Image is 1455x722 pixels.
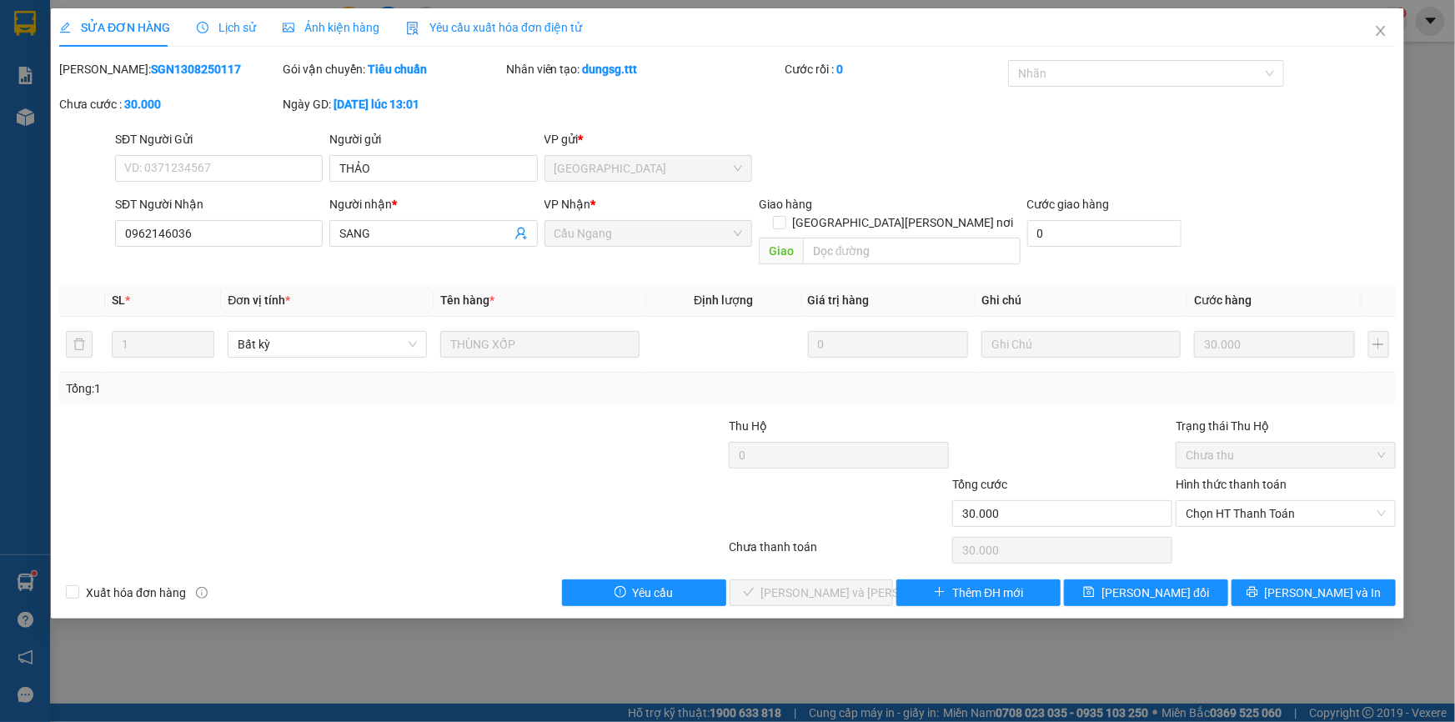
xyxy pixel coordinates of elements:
[694,293,753,307] span: Định lượng
[59,21,170,34] span: SỬA ĐƠN HÀNG
[583,63,638,76] b: dungsg.ttt
[554,156,742,181] span: Sài Gòn
[151,63,241,76] b: SGN1308250117
[59,95,279,113] div: Chưa cước :
[544,198,591,211] span: VP Nhận
[554,221,742,246] span: Cầu Ngang
[729,419,767,433] span: Thu Hộ
[896,579,1061,606] button: plusThêm ĐH mới
[197,21,256,34] span: Lịch sử
[1194,331,1355,358] input: 0
[615,586,626,599] span: exclamation-circle
[633,584,674,602] span: Yêu cầu
[803,238,1021,264] input: Dọc đường
[1265,584,1382,602] span: [PERSON_NAME] và In
[197,22,208,33] span: clock-circle
[514,227,528,240] span: user-add
[1374,24,1387,38] span: close
[59,22,71,33] span: edit
[283,95,503,113] div: Ngày GD:
[1083,586,1095,599] span: save
[785,60,1005,78] div: Cước rồi :
[730,579,894,606] button: check[PERSON_NAME] và [PERSON_NAME] hàng
[836,63,843,76] b: 0
[66,379,562,398] div: Tổng: 1
[334,98,419,111] b: [DATE] lúc 13:01
[238,332,417,357] span: Bất kỳ
[329,130,537,148] div: Người gửi
[1176,478,1287,491] label: Hình thức thanh toán
[406,22,419,35] img: icon
[368,63,427,76] b: Tiêu chuẩn
[59,60,279,78] div: [PERSON_NAME]:
[115,195,323,213] div: SĐT Người Nhận
[1368,331,1389,358] button: plus
[115,130,323,148] div: SĐT Người Gửi
[952,478,1007,491] span: Tổng cước
[196,587,208,599] span: info-circle
[808,331,969,358] input: 0
[808,293,870,307] span: Giá trị hàng
[759,238,803,264] span: Giao
[112,293,125,307] span: SL
[1186,443,1386,468] span: Chưa thu
[975,284,1187,317] th: Ghi chú
[981,331,1181,358] input: Ghi Chú
[406,21,582,34] span: Yêu cầu xuất hóa đơn điện tử
[759,198,812,211] span: Giao hàng
[1027,220,1182,247] input: Cước giao hàng
[786,213,1021,232] span: [GEOGRAPHIC_DATA][PERSON_NAME] nơi
[1186,501,1386,526] span: Chọn HT Thanh Toán
[728,538,951,567] div: Chưa thanh toán
[440,293,494,307] span: Tên hàng
[952,584,1023,602] span: Thêm ĐH mới
[1194,293,1252,307] span: Cước hàng
[1357,8,1404,55] button: Close
[1247,586,1258,599] span: printer
[1232,579,1396,606] button: printer[PERSON_NAME] và In
[228,293,290,307] span: Đơn vị tính
[1064,579,1228,606] button: save[PERSON_NAME] đổi
[79,584,193,602] span: Xuất hóa đơn hàng
[1176,417,1396,435] div: Trạng thái Thu Hộ
[440,331,640,358] input: VD: Bàn, Ghế
[562,579,726,606] button: exclamation-circleYêu cầu
[506,60,782,78] div: Nhân viên tạo:
[1027,198,1110,211] label: Cước giao hàng
[124,98,161,111] b: 30.000
[66,331,93,358] button: delete
[329,195,537,213] div: Người nhận
[283,60,503,78] div: Gói vận chuyển:
[283,22,294,33] span: picture
[544,130,752,148] div: VP gửi
[283,21,379,34] span: Ảnh kiện hàng
[1101,584,1209,602] span: [PERSON_NAME] đổi
[934,586,946,599] span: plus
